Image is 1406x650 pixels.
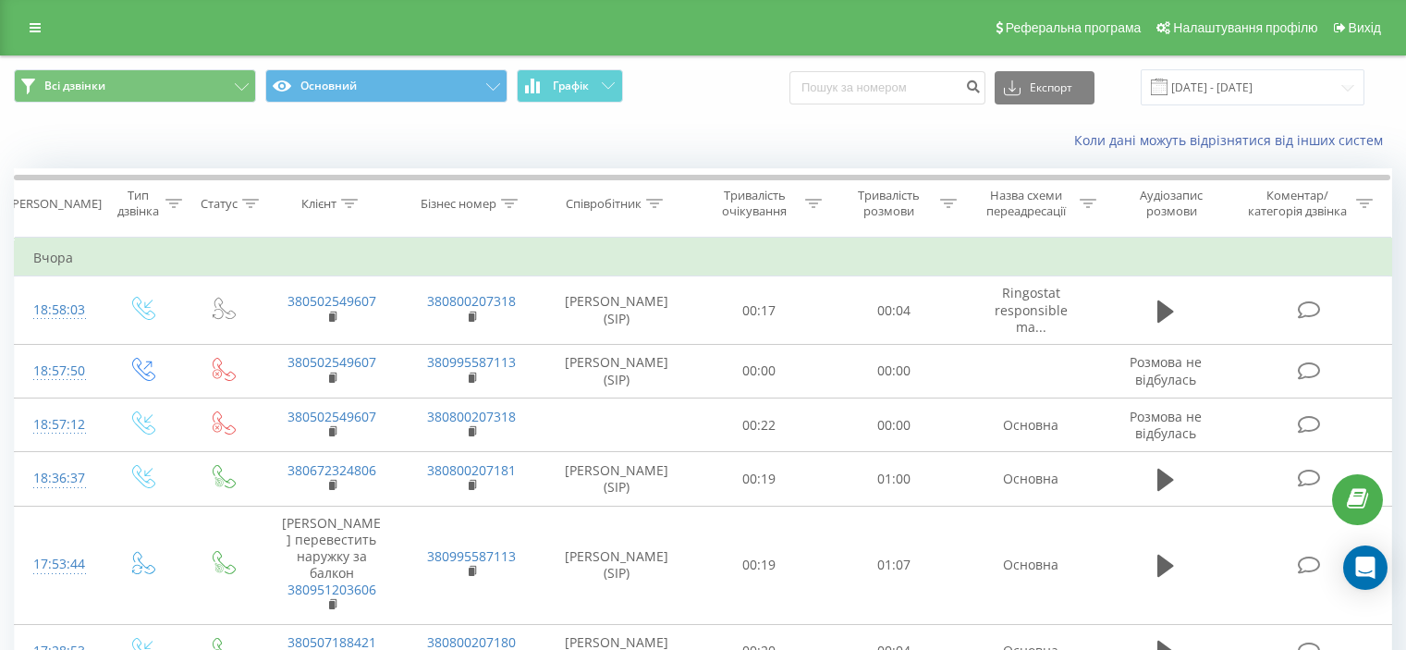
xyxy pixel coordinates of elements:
[1130,353,1202,387] span: Розмова не відбулась
[692,452,826,506] td: 00:19
[33,353,82,389] div: 18:57:50
[553,80,589,92] span: Графік
[427,353,516,371] a: 380995587113
[826,506,960,624] td: 01:07
[287,408,376,425] a: 380502549607
[421,196,496,212] div: Бізнес номер
[1006,20,1142,35] span: Реферальна програма
[692,344,826,398] td: 00:00
[843,188,935,219] div: Тривалість розмови
[427,408,516,425] a: 380800207318
[542,506,692,624] td: [PERSON_NAME] (SIP)
[427,547,516,565] a: 380995587113
[709,188,801,219] div: Тривалість очікування
[542,276,692,345] td: [PERSON_NAME] (SIP)
[960,506,1100,624] td: Основна
[33,292,82,328] div: 18:58:03
[1343,546,1388,590] div: Open Intercom Messenger
[15,239,1392,276] td: Вчора
[566,196,642,212] div: Співробітник
[1173,20,1317,35] span: Налаштування профілю
[826,276,960,345] td: 00:04
[14,69,256,103] button: Всі дзвінки
[33,460,82,497] div: 18:36:37
[8,196,102,212] div: [PERSON_NAME]
[33,407,82,443] div: 18:57:12
[116,188,160,219] div: Тип дзвінка
[517,69,623,103] button: Графік
[265,69,507,103] button: Основний
[1243,188,1351,219] div: Коментар/категорія дзвінка
[44,79,105,93] span: Всі дзвінки
[287,353,376,371] a: 380502549607
[201,196,238,212] div: Статус
[960,452,1100,506] td: Основна
[692,506,826,624] td: 00:19
[1349,20,1381,35] span: Вихід
[427,461,516,479] a: 380800207181
[1074,131,1392,149] a: Коли дані можуть відрізнятися вiд інших систем
[692,399,826,452] td: 00:22
[262,506,401,624] td: [PERSON_NAME] перевестить наружку за балкон
[301,196,336,212] div: Клієнт
[995,284,1068,335] span: Ringostat responsible ma...
[826,399,960,452] td: 00:00
[1118,188,1226,219] div: Аудіозапис розмови
[287,461,376,479] a: 380672324806
[427,292,516,310] a: 380800207318
[978,188,1075,219] div: Назва схеми переадресації
[692,276,826,345] td: 00:17
[826,344,960,398] td: 00:00
[960,399,1100,452] td: Основна
[33,546,82,583] div: 17:53:44
[287,581,376,598] a: 380951203606
[995,71,1094,104] button: Експорт
[542,452,692,506] td: [PERSON_NAME] (SIP)
[1130,408,1202,442] span: Розмова не відбулась
[542,344,692,398] td: [PERSON_NAME] (SIP)
[789,71,985,104] input: Пошук за номером
[826,452,960,506] td: 01:00
[287,292,376,310] a: 380502549607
